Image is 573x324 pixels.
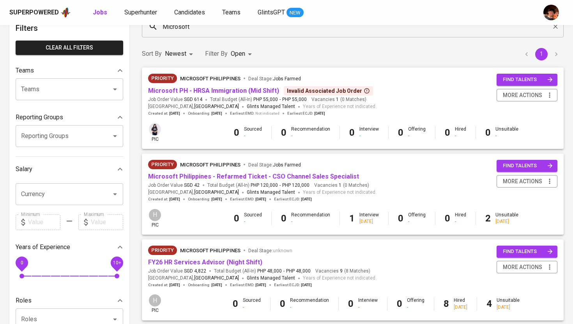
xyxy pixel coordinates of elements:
[503,161,553,170] span: find talents
[222,8,242,18] a: Teams
[180,248,241,253] span: Microsoft Philippines
[16,239,123,255] div: Years of Experience
[148,274,239,282] span: [GEOGRAPHIC_DATA] ,
[16,296,32,305] p: Roles
[207,182,309,189] span: Total Budget (All-In)
[210,96,307,103] span: Total Budget (All-In)
[149,123,161,135] img: monata@glints.com
[408,218,426,225] div: -
[214,268,311,274] span: Total Budget (All-In)
[497,304,520,311] div: [DATE]
[205,49,228,58] p: Filter By
[519,48,564,60] nav: pagination navigation
[497,74,557,86] button: find talents
[148,208,162,222] div: H
[16,66,34,75] p: Teams
[148,74,177,83] div: New Job received from Demand Team
[291,212,330,225] div: Recommendation
[279,96,281,103] span: -
[148,294,162,307] div: H
[348,298,354,309] b: 0
[408,126,426,139] div: Offering
[398,127,403,138] b: 0
[188,282,222,288] span: Onboarding :
[495,212,518,225] div: Unsuitable
[184,96,202,103] span: SGD 614
[234,127,239,138] b: 0
[148,161,177,168] span: Priority
[290,304,329,311] div: -
[169,111,180,116] span: [DATE]
[497,246,557,258] button: find talents
[290,297,329,310] div: Recommendation
[255,197,266,202] span: [DATE]
[251,182,278,189] span: PHP 120,000
[274,197,312,202] span: Earliest ECJD :
[148,246,177,255] div: New Job received from Demand Team
[359,218,379,225] div: [DATE]
[358,304,378,311] div: -
[455,133,466,139] div: -
[194,103,239,111] span: [GEOGRAPHIC_DATA]
[485,127,491,138] b: 0
[291,133,330,139] div: -
[287,87,370,95] div: Invalid Associated Job Order
[174,9,205,16] span: Candidates
[248,162,301,168] span: Deal Stage :
[20,260,23,265] span: 0
[255,282,266,288] span: [DATE]
[358,297,378,310] div: Interview
[110,131,120,142] button: Open
[335,96,339,103] span: 1
[248,76,301,81] span: Deal Stage :
[280,298,285,309] b: 0
[230,111,279,116] span: Earliest EMD :
[445,127,450,138] b: 0
[455,126,466,139] div: Hired
[9,7,71,18] a: Superpoweredapp logo
[148,74,177,82] span: Priority
[247,104,295,109] span: Glints Managed Talent
[497,89,557,102] button: more actions
[485,213,491,224] b: 2
[303,274,377,282] span: Years of Experience not indicated.
[339,268,343,274] span: 9
[301,197,312,202] span: [DATE]
[180,76,241,81] span: Microsoft Philippines
[398,213,403,224] b: 0
[184,182,200,189] span: SGD 42
[455,218,466,225] div: -
[148,294,162,314] div: pic
[16,161,123,177] div: Salary
[148,87,279,94] a: Microsoft PH - HRSA Immigration (Mid Shift)
[148,173,359,180] a: Microsoft Philippines - Refarmed Ticket - CSO Channel Sales Specialist
[495,133,518,139] div: -
[148,197,180,202] span: Created at :
[184,268,206,274] span: SGD 4,822
[16,110,123,125] div: Reporting Groups
[258,8,304,18] a: GlintsGPT NEW
[194,189,239,197] span: [GEOGRAPHIC_DATA]
[148,160,177,169] div: New Job received from Demand Team
[281,127,286,138] b: 0
[315,268,370,274] span: Vacancies ( 8 Matches )
[113,260,121,265] span: 10+
[188,197,222,202] span: Onboarding :
[16,243,70,252] p: Years of Experience
[28,214,60,230] input: Value
[142,49,162,58] p: Sort By
[234,213,239,224] b: 0
[454,297,467,310] div: Hired
[282,96,307,103] span: PHP 55,000
[148,208,162,228] div: pic
[16,293,123,308] div: Roles
[244,126,262,139] div: Sourced
[279,182,281,189] span: -
[349,127,355,138] b: 0
[231,47,255,61] div: Open
[486,298,492,309] b: 4
[148,246,177,254] span: Priority
[211,197,222,202] span: [DATE]
[60,7,71,18] img: app logo
[148,258,262,266] a: FY26 HR Services Advisor (Night Shift)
